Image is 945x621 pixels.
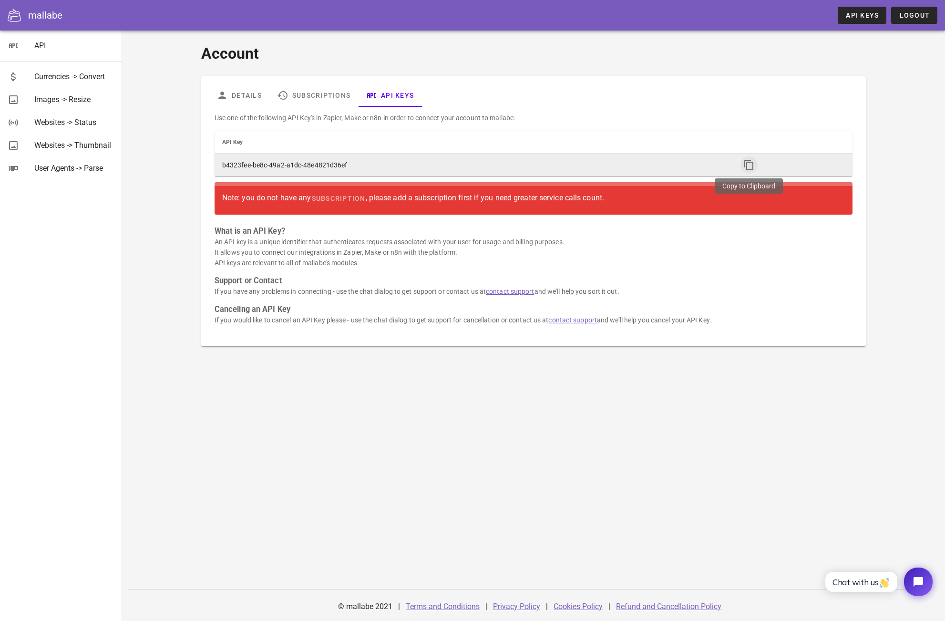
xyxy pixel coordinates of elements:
a: contact support [548,316,597,324]
th: API Key: Not sorted. Activate to sort ascending. [215,131,733,154]
div: Images -> Resize [34,95,114,104]
a: contact support [486,288,534,295]
div: Note: you do not have any , please add a subscription first if you need greater service calls count. [222,190,845,207]
div: Websites -> Thumbnail [34,141,114,150]
h3: Support or Contact [215,276,853,286]
p: Use one of the following API Key's in Zapier, Make or n8n in order to connect your account to mal... [215,113,853,123]
a: API Keys [838,7,886,24]
div: mallabe [28,8,62,22]
div: User Agents -> Parse [34,164,114,173]
div: | [546,595,548,618]
td: b4323fee-be8c-49a2-a1dc-48e4821d36ef [215,154,733,176]
span: Logout [899,11,930,19]
a: Subscriptions [269,84,358,107]
div: Websites -> Status [34,118,114,127]
h3: What is an API Key? [215,226,853,237]
p: If you would like to cancel an API Key please - use the chat dialog to get support for cancellati... [215,315,853,325]
a: Cookies Policy [554,602,603,611]
a: Details [209,84,269,107]
span: API Keys [845,11,879,19]
a: API Keys [358,84,421,107]
p: An API key is a unique identifier that authenticates requests associated with your user for usage... [215,237,853,268]
p: If you have any problems in connecting - use the chat dialog to get support or contact us at and ... [215,286,853,297]
div: | [485,595,487,618]
div: © mallabe 2021 [332,595,398,618]
a: Terms and Conditions [406,602,480,611]
span: API Key [222,139,243,145]
button: Logout [891,7,937,24]
a: Privacy Policy [493,602,540,611]
h1: Account [201,42,866,65]
a: subscription [311,190,365,207]
span: subscription [311,195,365,202]
a: Refund and Cancellation Policy [616,602,721,611]
h3: Canceling an API Key [215,304,853,315]
div: | [398,595,400,618]
div: API [34,41,114,50]
div: Currencies -> Convert [34,72,114,81]
div: | [608,595,610,618]
iframe: Tidio Chat [815,559,941,604]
